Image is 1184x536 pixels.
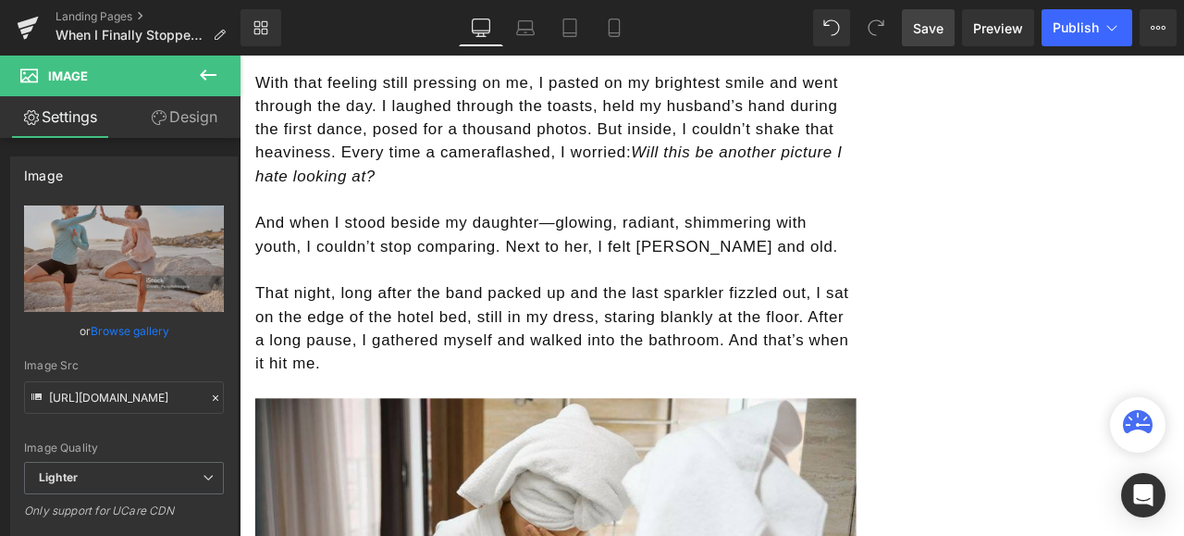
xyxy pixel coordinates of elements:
[24,359,224,372] div: Image Src
[813,9,850,46] button: Undo
[1140,9,1177,46] button: More
[1053,20,1099,35] span: Publish
[973,19,1023,38] span: Preview
[24,157,63,183] div: Image
[18,188,709,236] span: And when I stood beside my daughter—glowing, radiant, shimmering with youth, I couldn’t stop comp...
[24,504,224,530] div: Only support for UCare CDN
[1042,9,1132,46] button: Publish
[24,442,224,455] div: Image Quality
[24,321,224,341] div: or
[24,381,224,414] input: Link
[48,69,88,83] span: Image
[18,21,714,153] span: With that feeling still pressing on me, I pasted on my brightest smile and went through the day. ...
[91,315,169,347] a: Browse gallery
[857,9,894,46] button: Redo
[913,19,943,38] span: Save
[1121,473,1165,517] div: Open Intercom Messenger
[55,28,205,43] span: When I Finally Stopped Hiding
[240,9,281,46] a: New Library
[39,470,78,484] b: Lighter
[548,9,592,46] a: Tablet
[459,9,503,46] a: Desktop
[503,9,548,46] a: Laptop
[18,271,722,375] span: That night, long after the band packed up and the last sparkler fizzled out, I sat on the edge of...
[124,96,244,138] a: Design
[962,9,1034,46] a: Preview
[55,9,240,24] a: Landing Pages
[592,9,636,46] a: Mobile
